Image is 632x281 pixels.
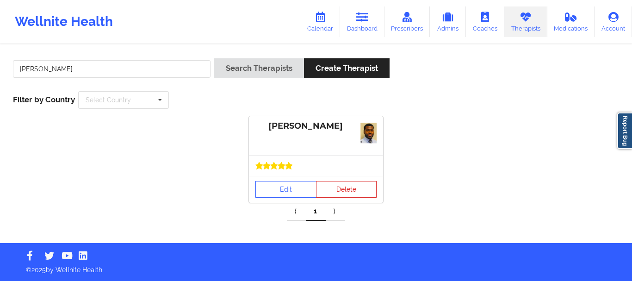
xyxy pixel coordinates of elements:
a: Admins [430,6,466,37]
span: Filter by Country [13,95,75,104]
a: Calendar [300,6,340,37]
button: Create Therapist [304,58,390,78]
a: Therapists [504,6,547,37]
p: © 2025 by Wellnite Health [19,259,613,275]
a: Prescribers [384,6,430,37]
a: Edit [255,181,316,198]
a: Dashboard [340,6,384,37]
img: 502b342f-156e-4e6a-9bd6-58328bd85717_54ddc8c4-8ac6-404a-9255-98e6177da04eIMG_4297.jpeg [360,123,377,144]
a: Report Bug [617,112,632,149]
a: Medications [547,6,595,37]
div: Pagination Navigation [287,202,345,221]
a: Next item [326,202,345,221]
button: Search Therapists [214,58,304,78]
a: Previous item [287,202,306,221]
div: Select Country [86,97,131,103]
a: 1 [306,202,326,221]
div: [PERSON_NAME] [255,121,377,131]
input: Search Keywords [13,60,211,78]
a: Account [595,6,632,37]
button: Delete [316,181,377,198]
a: Coaches [466,6,504,37]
